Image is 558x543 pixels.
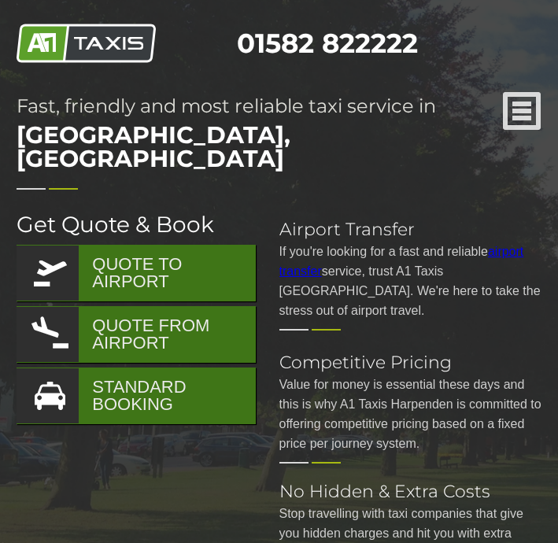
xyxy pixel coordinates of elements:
[237,27,418,60] a: 01582 822222
[503,92,541,132] a: Nav
[279,483,541,501] h2: No Hidden & Extra Costs
[279,221,541,238] h2: Airport Transfer
[279,375,541,453] p: Value for money is essential these days and this is why A1 Taxis Harpenden is committed to offeri...
[17,24,156,63] img: A1 Taxis
[17,116,541,179] span: [GEOGRAPHIC_DATA], [GEOGRAPHIC_DATA]
[17,213,258,235] h2: Get Quote & Book
[279,242,541,320] p: If you're looking for a fast and reliable service, trust A1 Taxis [GEOGRAPHIC_DATA]. We're here t...
[17,368,256,424] a: STANDARD BOOKING
[17,97,541,179] h1: Fast, friendly and most reliable taxi service in
[17,245,256,301] a: QUOTE TO AIRPORT
[279,354,541,371] h2: Competitive Pricing
[17,306,256,363] a: QUOTE FROM AIRPORT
